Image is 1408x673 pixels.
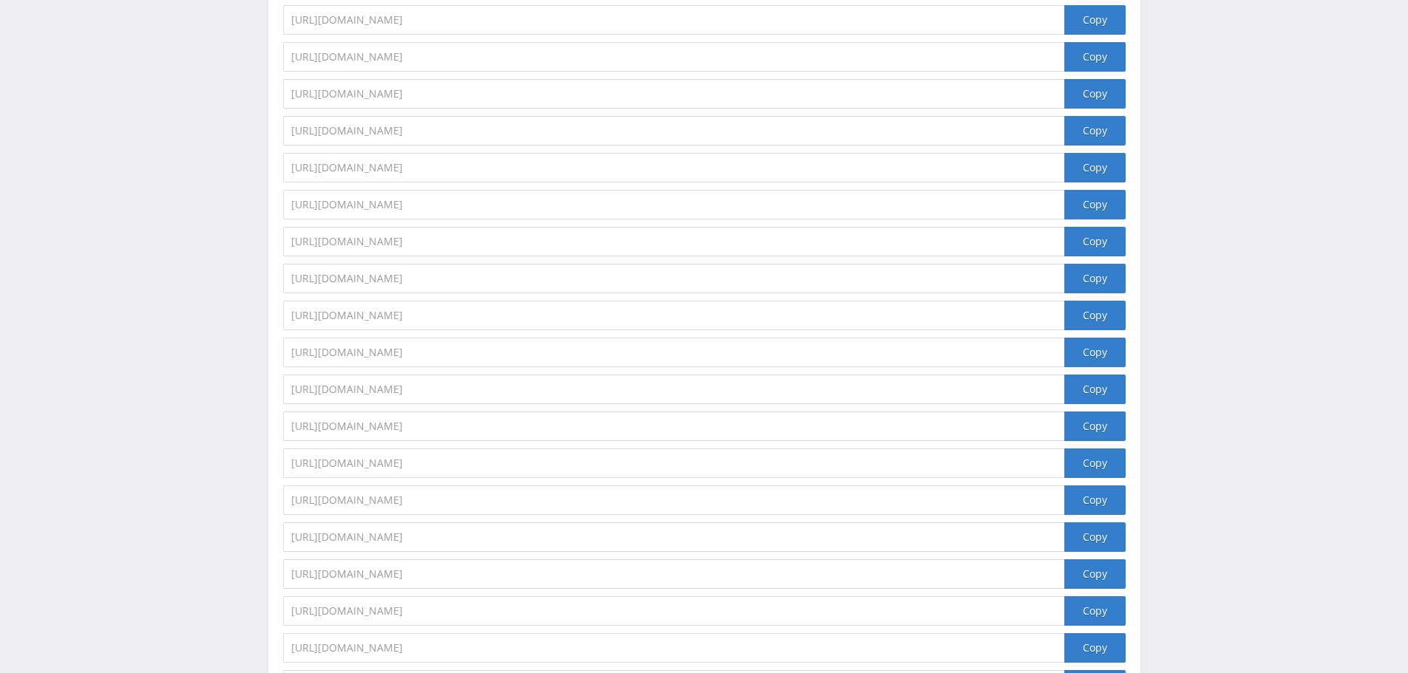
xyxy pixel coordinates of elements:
div: Copy [1064,633,1126,663]
div: Copy [1064,190,1126,219]
div: Copy [1064,375,1126,404]
div: Copy [1064,5,1126,35]
div: Copy [1064,42,1126,72]
div: Copy [1064,485,1126,515]
div: Copy [1064,227,1126,256]
div: Copy [1064,522,1126,552]
div: Copy [1064,411,1126,441]
div: Copy [1064,596,1126,626]
div: Copy [1064,301,1126,330]
div: Copy [1064,116,1126,146]
div: Copy [1064,79,1126,109]
div: Copy [1064,559,1126,589]
div: Copy [1064,264,1126,293]
div: Copy [1064,448,1126,478]
div: Copy [1064,338,1126,367]
div: Copy [1064,153,1126,182]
